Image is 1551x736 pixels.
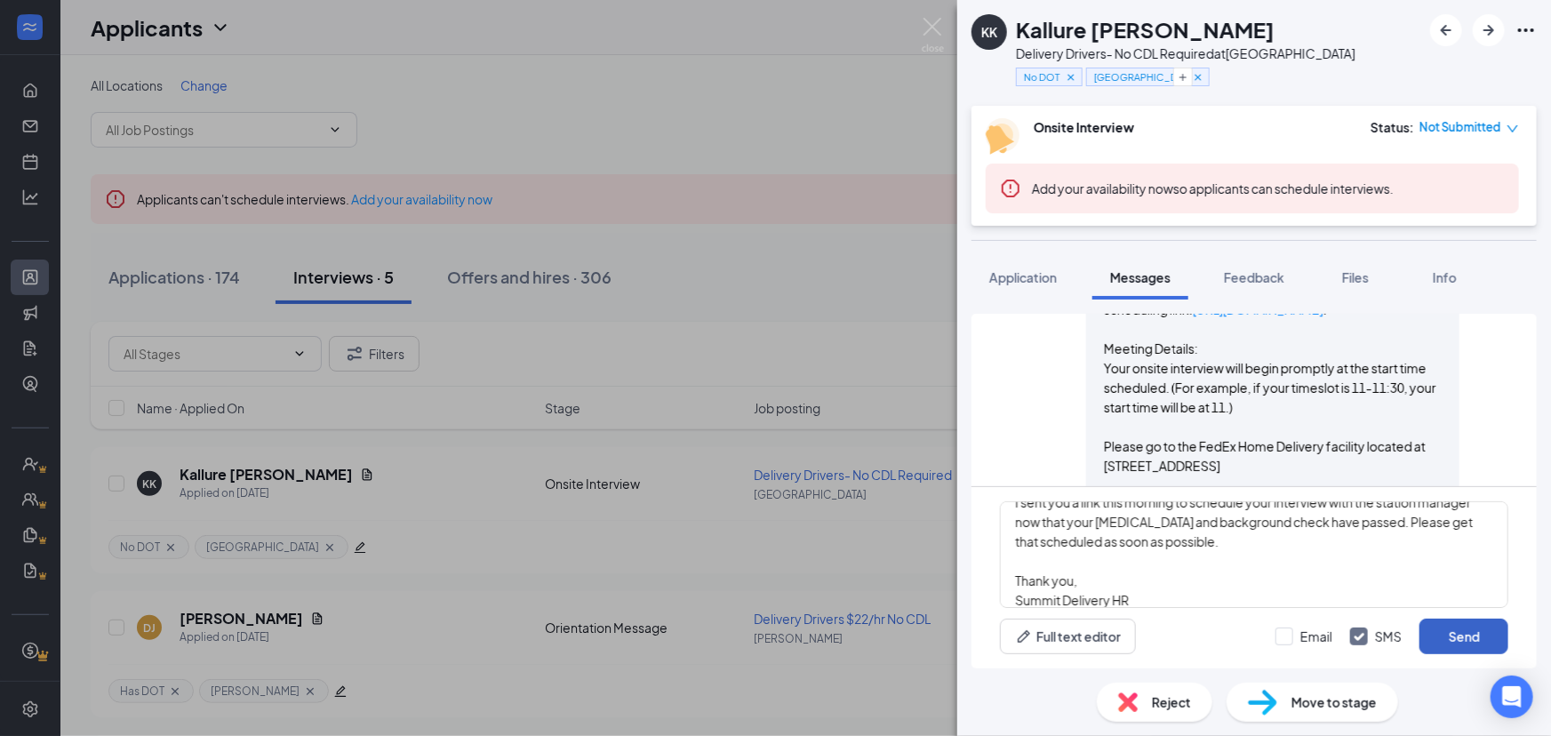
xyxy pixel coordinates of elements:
[1094,69,1187,84] span: [GEOGRAPHIC_DATA]
[1473,14,1505,46] button: ArrowRight
[1152,692,1191,712] span: Reject
[1507,123,1519,135] span: down
[1015,628,1033,645] svg: Pen
[1342,269,1369,285] span: Files
[1000,501,1508,608] textarea: Hi [PERSON_NAME], I sent you a link this morning to schedule your interview with the station mana...
[1173,68,1193,86] button: Plus
[1291,692,1377,712] span: Move to stage
[1192,71,1204,84] svg: Cross
[1478,20,1499,41] svg: ArrowRight
[1433,269,1457,285] span: Info
[1419,118,1501,136] span: Not Submitted
[1515,20,1537,41] svg: Ellipses
[1034,119,1134,135] b: Onsite Interview
[1435,20,1457,41] svg: ArrowLeftNew
[989,269,1057,285] span: Application
[1016,44,1355,62] div: Delivery Drivers- No CDL Required at [GEOGRAPHIC_DATA]
[981,23,997,41] div: KK
[1371,118,1414,136] div: Status :
[1065,71,1077,84] svg: Cross
[1000,619,1136,654] button: Full text editorPen
[1032,180,1394,196] span: so applicants can schedule interviews.
[1491,676,1533,718] div: Open Intercom Messenger
[1419,619,1508,654] button: Send
[1110,269,1171,285] span: Messages
[1032,180,1173,197] button: Add your availability now
[1430,14,1462,46] button: ArrowLeftNew
[1000,178,1021,199] svg: Error
[1016,14,1275,44] h1: Kallure [PERSON_NAME]
[1024,69,1060,84] span: No DOT
[1224,269,1284,285] span: Feedback
[1178,72,1188,83] svg: Plus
